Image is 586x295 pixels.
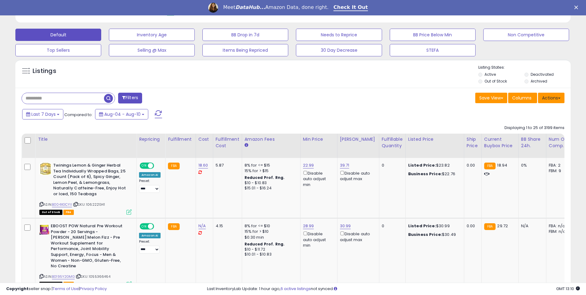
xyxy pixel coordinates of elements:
div: N/A [521,223,541,229]
div: [PERSON_NAME] [340,136,377,143]
b: Reduced Prof. Rng. [245,175,285,180]
button: Needs to Reprice [296,29,382,41]
button: Default [15,29,101,41]
div: Amazon AI [139,233,161,238]
div: 0 [382,223,401,229]
div: $15.01 - $16.24 [245,186,296,191]
div: Disable auto adjust min [303,230,333,248]
span: Compared to: [64,112,93,118]
small: FBA [484,163,496,169]
div: 5.87 [216,163,237,168]
a: 22.99 [303,162,314,168]
div: Displaying 1 to 25 of 3199 items [504,125,564,131]
a: Privacy Policy [80,286,107,292]
a: 39.71 [340,162,349,168]
b: Listed Price: [408,162,436,168]
div: $22.76 [408,171,459,177]
button: Top Sellers [15,44,101,56]
div: Disable auto adjust max [340,230,374,242]
a: Terms of Use [53,286,79,292]
a: 18.60 [198,162,208,168]
button: Non Competitive [483,29,569,41]
div: $10.01 - $10.83 [245,252,296,257]
span: ON [140,163,148,168]
b: Listed Price: [408,223,436,229]
div: 15% for > $10 [245,229,296,234]
div: Fulfillment Cost [216,136,239,149]
div: Last InventoryLab Update: 1 hour ago, not synced. [207,286,580,292]
div: $30.49 [408,232,459,237]
div: 0 [382,163,401,168]
span: | SKU: 1062221341 [73,202,105,207]
button: Aug-04 - Aug-10 [95,109,148,119]
small: Amazon Fees. [245,143,248,148]
img: Profile image for Georgie [208,3,218,13]
strong: Copyright [6,286,29,292]
button: BB Price Below Min [390,29,476,41]
a: Check It Out [333,4,368,11]
span: 2025-08-18 13:10 GMT [556,286,580,292]
img: 51eHChQUpbL._SL40_.jpg [39,163,52,175]
div: Amazon AI [139,172,161,178]
i: DataHub... [235,4,265,10]
b: Business Price: [408,232,442,237]
div: ASIN: [39,163,132,214]
a: 30.99 [340,223,351,229]
a: 28.99 [303,223,314,229]
label: Deactivated [531,72,554,77]
span: Aug-04 - Aug-10 [104,111,141,117]
span: 29.72 [497,223,508,229]
a: B004XGCYII [52,202,72,207]
label: Archived [531,79,547,84]
span: OFF [153,224,163,229]
button: Columns [508,93,537,103]
div: Fulfillment [168,136,193,143]
b: Business Price: [408,171,442,177]
div: Num of Comp. [549,136,571,149]
b: Twinings Lemon & Ginger Herbal Tea Individually Wrapped Bags, 25 Count (Pack of 6), Spicy Ginger,... [53,163,128,198]
div: 15% for > $15 [245,168,296,174]
b: Reduced Prof. Rng. [245,241,285,247]
div: Cost [198,136,210,143]
button: Filters [118,93,142,103]
div: FBM: 9 [549,168,569,174]
div: seller snap | | [6,286,107,292]
div: 0.00 [467,223,477,229]
div: Listed Price [408,136,461,143]
div: FBA: n/a [549,223,569,229]
button: Actions [538,93,564,103]
button: STEFA [390,44,476,56]
div: Disable auto adjust min [303,170,333,188]
div: $10 - $11.72 [245,247,296,252]
label: Active [484,72,496,77]
span: Columns [512,95,532,101]
span: All listings that are currently out of stock and unavailable for purchase on Amazon [39,210,62,215]
div: 8% for <= $15 [245,163,296,168]
div: Preset: [139,240,161,253]
button: Save View [475,93,507,103]
span: ON [140,224,148,229]
div: BB Share 24h. [521,136,544,149]
span: Last 7 Days [31,111,56,117]
div: Min Price [303,136,335,143]
p: Listing States: [478,65,571,71]
div: FBA: 2 [549,163,569,168]
button: Inventory Age [109,29,195,41]
div: Close [574,6,580,9]
div: 0% [521,163,541,168]
button: Selling @ Max [109,44,195,56]
a: 6 active listings [281,286,311,292]
div: Preset: [139,179,161,193]
button: Items Being Repriced [202,44,288,56]
div: Meet Amazon Data, done right. [223,4,329,10]
div: Fulfillable Quantity [382,136,403,149]
div: 0.00 [467,163,477,168]
button: Last 7 Days [22,109,63,119]
div: 8% for <= $10 [245,223,296,229]
small: FBA [168,163,179,169]
span: | SKU: 1055366464 [76,274,110,279]
div: Title [38,136,134,143]
div: Current Buybox Price [484,136,516,149]
button: BB Drop in 7d [202,29,288,41]
span: OFF [153,163,163,168]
